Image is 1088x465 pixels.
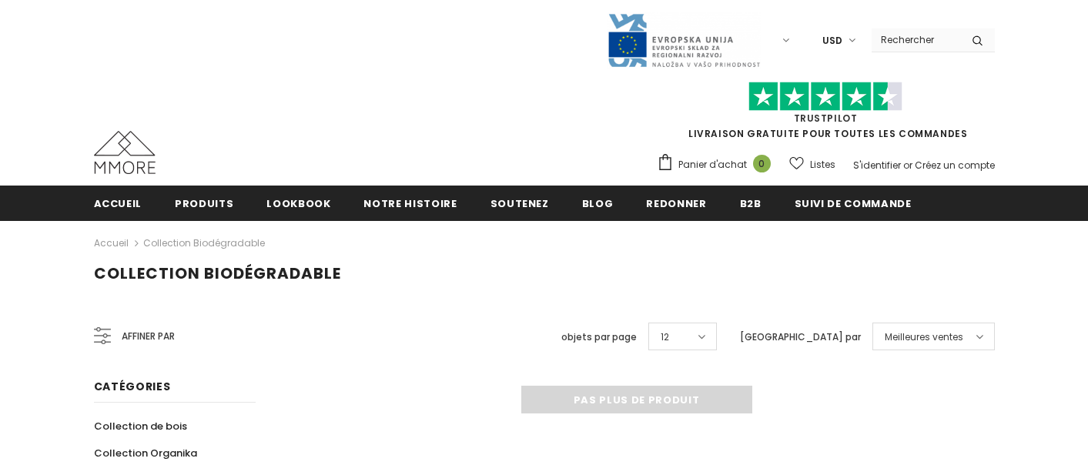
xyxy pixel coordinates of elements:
[582,186,614,220] a: Blog
[561,330,637,345] label: objets par page
[915,159,995,172] a: Créez un compte
[363,196,457,211] span: Notre histoire
[661,330,669,345] span: 12
[143,236,265,249] a: Collection biodégradable
[810,157,835,172] span: Listes
[94,419,187,433] span: Collection de bois
[490,196,549,211] span: soutenez
[490,186,549,220] a: soutenez
[795,196,912,211] span: Suivi de commande
[94,379,171,394] span: Catégories
[175,196,233,211] span: Produits
[657,153,778,176] a: Panier d'achat 0
[740,196,762,211] span: B2B
[94,234,129,253] a: Accueil
[740,330,861,345] label: [GEOGRAPHIC_DATA] par
[582,196,614,211] span: Blog
[94,446,197,460] span: Collection Organika
[94,263,341,284] span: Collection biodégradable
[94,131,156,174] img: Cas MMORE
[822,33,842,49] span: USD
[94,413,187,440] a: Collection de bois
[175,186,233,220] a: Produits
[795,186,912,220] a: Suivi de commande
[657,89,995,140] span: LIVRAISON GRATUITE POUR TOUTES LES COMMANDES
[607,33,761,46] a: Javni Razpis
[607,12,761,69] img: Javni Razpis
[753,155,771,172] span: 0
[872,28,960,51] input: Search Site
[646,196,706,211] span: Redonner
[266,196,330,211] span: Lookbook
[678,157,747,172] span: Panier d'achat
[885,330,963,345] span: Meilleures ventes
[363,186,457,220] a: Notre histoire
[122,328,175,345] span: Affiner par
[903,159,912,172] span: or
[853,159,901,172] a: S'identifier
[646,186,706,220] a: Redonner
[740,186,762,220] a: B2B
[794,112,858,125] a: TrustPilot
[266,186,330,220] a: Lookbook
[748,82,902,112] img: Faites confiance aux étoiles pilotes
[94,196,142,211] span: Accueil
[94,186,142,220] a: Accueil
[789,151,835,178] a: Listes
